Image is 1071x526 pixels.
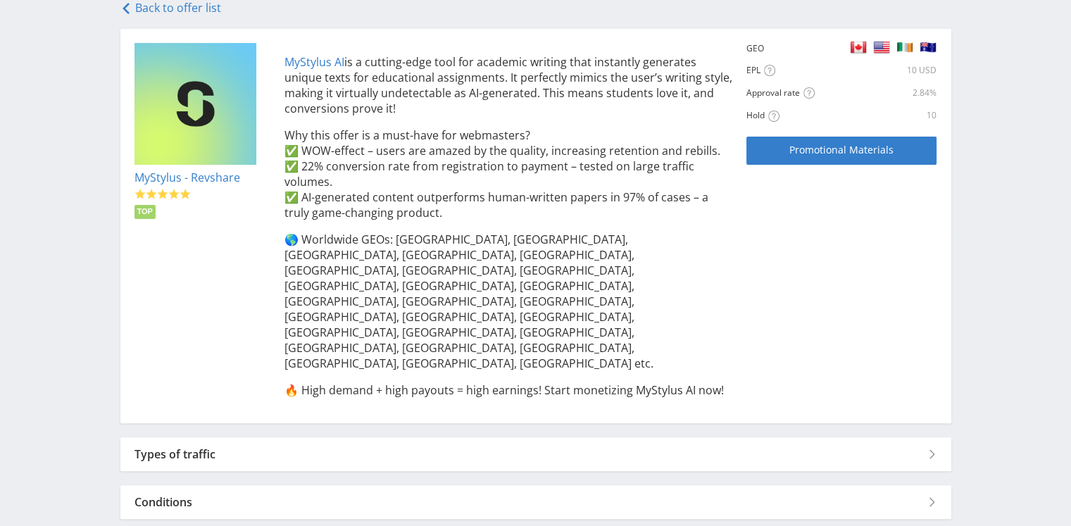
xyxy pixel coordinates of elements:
img: 9c859e686b4d2ecb8ce285866dc186d1.png [134,43,257,165]
div: 10 USD [794,65,937,76]
div: Types of traffic [120,437,951,471]
img: a92a3460be9c0b6eb9b7853a52c5490b.png [896,39,913,56]
p: 🔥 High demand + high payouts = high earnings! Start monetizing MyStylus AI now! [284,382,733,398]
div: Approval rate [746,87,872,99]
img: 3ee5eab0eccf7302f278cf89a40aa5e5.png [850,39,867,56]
div: EPL [746,65,791,77]
div: 10 [875,110,937,121]
div: Conditions [120,485,951,519]
p: Why this offer is a must-have for webmasters? ✅ WOW-effect – users are amazed by the quality, inc... [284,127,733,220]
a: Promotional Materials [746,137,937,165]
div: GEO [746,43,791,54]
p: 🌎 Worldwide GEOs: [GEOGRAPHIC_DATA], [GEOGRAPHIC_DATA], [GEOGRAPHIC_DATA], [GEOGRAPHIC_DATA], [GE... [284,232,733,371]
span: Promotional Materials [789,144,894,156]
div: Hold [746,110,872,122]
a: MyStylus - Revshare [134,170,240,185]
a: MyStylus AI [284,54,344,70]
img: 32248e7f57368c3b24602c85478b03a3.png [873,39,890,56]
p: is a cutting-edge tool for academic writing that instantly generates unique texts for educational... [284,54,733,116]
li: TOP [134,205,156,219]
div: 2.84% [875,87,937,99]
img: 9081fa43a01a960bfd0f6b32aa61862b.png [920,39,937,56]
